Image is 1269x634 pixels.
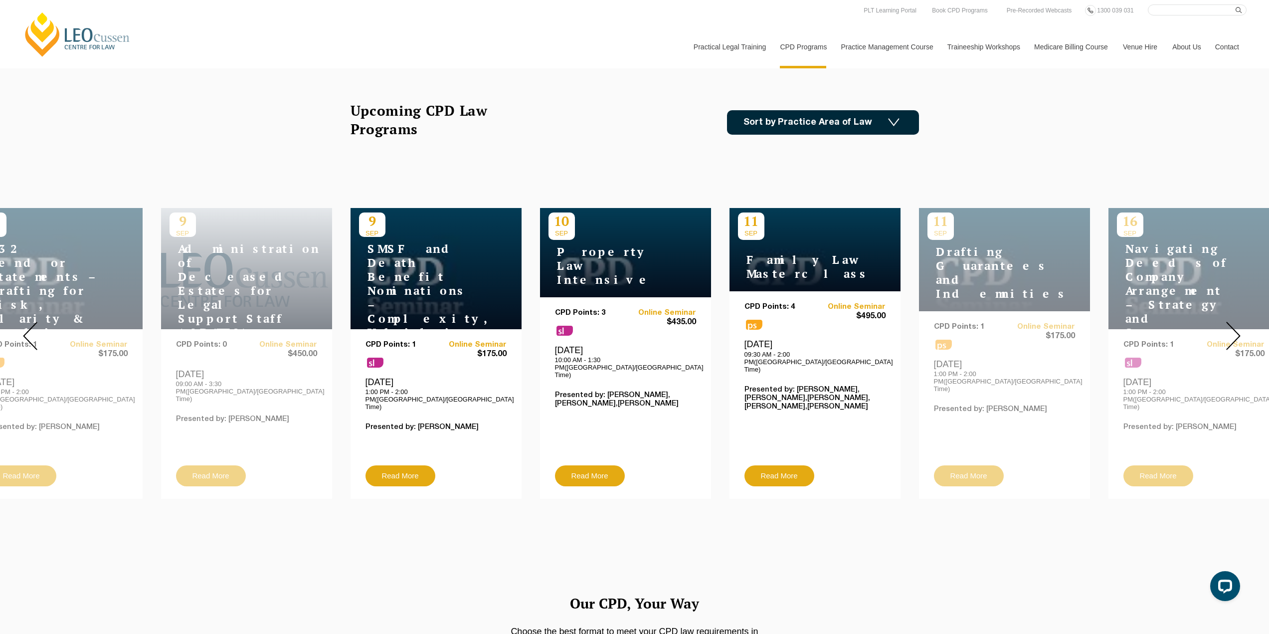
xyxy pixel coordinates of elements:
[861,5,919,16] a: PLT Learning Portal
[727,110,919,135] a: Sort by Practice Area of Law
[1226,322,1241,350] img: Next
[555,356,696,379] p: 10:00 AM - 1:30 PM([GEOGRAPHIC_DATA]/[GEOGRAPHIC_DATA] Time)
[436,341,507,349] a: Online Seminar
[23,322,37,350] img: Prev
[815,311,886,322] span: $495.00
[555,465,625,486] a: Read More
[1097,7,1133,14] span: 1300 039 031
[772,25,833,68] a: CPD Programs
[365,377,507,411] div: [DATE]
[1094,5,1136,16] a: 1300 039 031
[555,345,696,379] div: [DATE]
[365,341,436,349] p: CPD Points: 1
[1165,25,1208,68] a: About Us
[940,25,1027,68] a: Traineeship Workshops
[738,229,764,237] span: SEP
[738,253,863,281] h4: Family Law Masterclass
[744,465,814,486] a: Read More
[746,320,762,330] span: ps
[555,309,626,317] p: CPD Points: 3
[625,309,696,317] a: Online Seminar
[548,229,575,237] span: SEP
[1027,25,1115,68] a: Medicare Billing Course
[436,349,507,360] span: $175.00
[359,242,484,354] h4: SMSF and Death Benefit Nominations – Complexity, Validity & Capacity
[1004,5,1075,16] a: Pre-Recorded Webcasts
[359,212,385,229] p: 9
[815,303,886,311] a: Online Seminar
[834,25,940,68] a: Practice Management Course
[556,326,573,336] span: sl
[365,465,435,486] a: Read More
[555,391,696,408] p: Presented by: [PERSON_NAME],[PERSON_NAME],[PERSON_NAME]
[365,423,507,431] p: Presented by: [PERSON_NAME]
[1115,25,1165,68] a: Venue Hire
[744,386,886,411] p: Presented by: [PERSON_NAME],[PERSON_NAME],[PERSON_NAME],[PERSON_NAME],[PERSON_NAME]
[744,351,886,373] p: 09:30 AM - 2:00 PM([GEOGRAPHIC_DATA]/[GEOGRAPHIC_DATA] Time)
[351,591,919,616] h2: Our CPD, Your Way
[22,11,133,58] a: [PERSON_NAME] Centre for Law
[744,303,815,311] p: CPD Points: 4
[1202,567,1244,609] iframe: LiveChat chat widget
[929,5,990,16] a: Book CPD Programs
[351,101,513,138] h2: Upcoming CPD Law Programs
[888,118,900,127] img: Icon
[367,358,383,368] span: sl
[625,317,696,328] span: $435.00
[359,229,385,237] span: SEP
[548,245,673,287] h4: Property Law Intensive
[365,388,507,411] p: 1:00 PM - 2:00 PM([GEOGRAPHIC_DATA]/[GEOGRAPHIC_DATA] Time)
[738,212,764,229] p: 11
[548,212,575,229] p: 10
[744,339,886,373] div: [DATE]
[686,25,773,68] a: Practical Legal Training
[1208,25,1247,68] a: Contact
